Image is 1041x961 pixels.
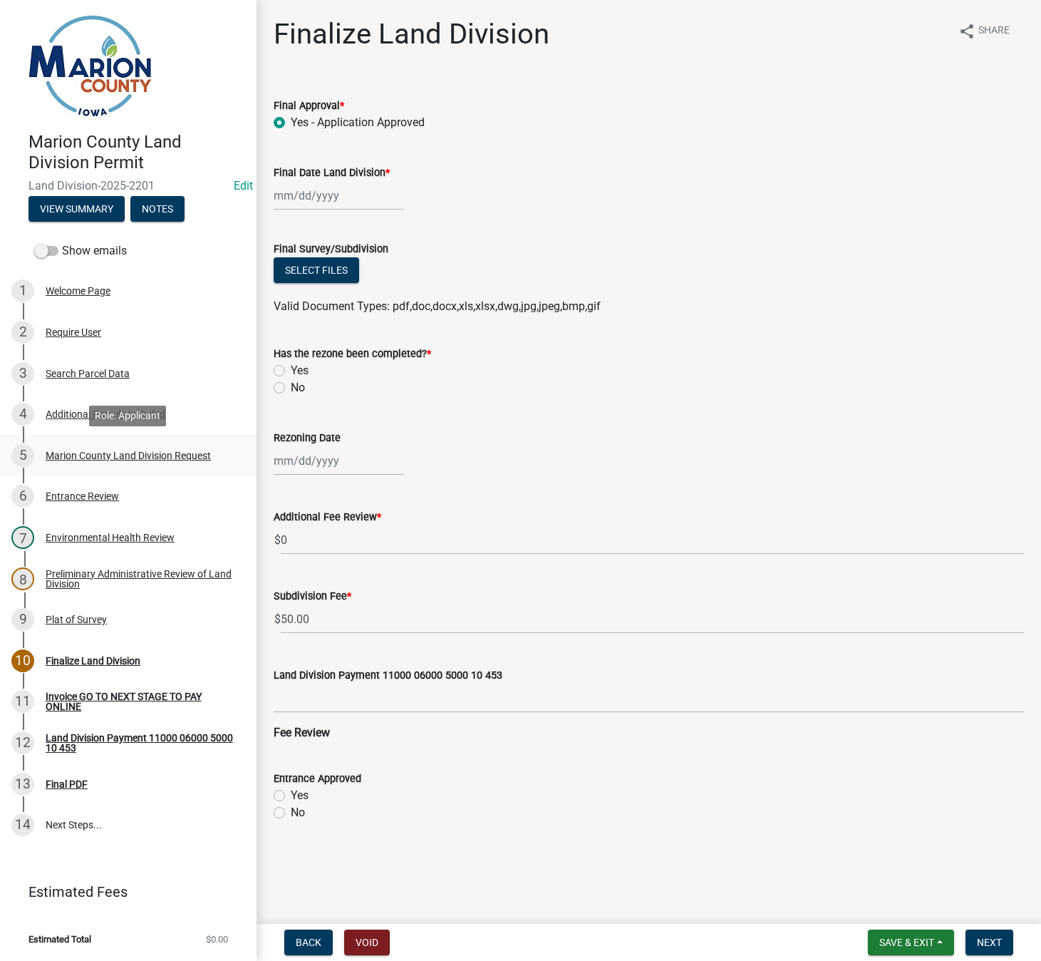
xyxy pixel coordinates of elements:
[291,787,309,804] label: Yes
[965,930,1013,955] button: Next
[46,369,130,379] div: Search Parcel Data
[46,533,175,543] div: Environmental Health Review
[11,321,34,344] div: 2
[274,525,281,555] span: $
[29,935,91,944] span: Estimated Total
[46,569,234,589] div: Preliminary Administrative Review of Land Division
[879,937,934,948] span: Save & Exit
[274,446,404,476] input: mm/dd/yyyy
[46,733,234,753] div: Land Division Payment 11000 06000 5000 10 453
[11,362,34,385] div: 3
[34,242,127,259] label: Show emails
[11,649,34,672] div: 10
[11,773,34,796] div: 13
[46,409,165,419] div: Additional Parcels Included
[274,181,404,210] input: mm/dd/yyyy
[11,608,34,631] div: 9
[11,526,34,549] div: 7
[29,204,125,215] wm-modal-confirm: Summary
[89,406,166,426] div: Role: Applicant
[46,779,88,789] div: Final PDF
[291,379,305,396] label: No
[11,485,34,508] div: 6
[11,444,34,467] div: 5
[46,491,119,501] div: Entrance Review
[130,204,185,215] wm-modal-confirm: Notes
[274,671,502,681] label: Land Division Payment 11000 06000 5000 10 453
[11,567,34,590] div: 8
[46,692,234,711] div: Invoice GO TO NEXT STAGE TO PAY ONLINE
[29,196,125,222] button: View Summary
[274,101,344,111] label: Final Approval
[234,179,253,192] wm-modal-confirm: Edit Application Number
[11,690,34,713] div: 11
[958,23,975,40] i: share
[868,930,954,955] button: Save & Exit
[29,132,245,173] h4: Marion County Land Division Permit
[291,362,309,379] label: Yes
[29,15,152,117] img: Marion County, Iowa
[274,349,431,359] label: Has the rezone been completed?
[274,726,330,739] strong: Fee Review
[291,804,305,821] label: No
[11,813,34,836] div: 14
[46,656,140,666] div: Finalize Land Division
[274,513,381,523] label: Additional Fee Review
[274,774,361,784] label: Entrance Approved
[11,403,34,426] div: 4
[274,245,388,255] label: Final Survey/Subdivision
[977,937,1002,948] span: Next
[206,935,228,944] span: $0.00
[284,930,333,955] button: Back
[274,17,549,51] h1: Finalize Land Division
[46,451,211,461] div: Marion County Land Division Request
[978,23,1010,40] span: Share
[274,257,359,283] button: Select files
[274,605,281,634] span: $
[274,168,390,178] label: Final Date Land Division
[11,731,34,754] div: 12
[291,114,425,131] label: Yes - Application Approved
[296,937,321,948] span: Back
[46,615,107,625] div: Plat of Survey
[11,878,234,906] a: Estimated Fees
[29,179,228,192] span: Land Division-2025-2201
[274,299,601,313] span: Valid Document Types: pdf,doc,docx,xls,xlsx,dwg,jpg,jpeg,bmp,gif
[46,327,101,337] div: Require User
[947,17,1021,45] button: shareShare
[11,279,34,302] div: 1
[274,592,351,602] label: Subdivision Fee
[274,433,341,443] label: Rezoning Date
[344,930,390,955] button: Void
[234,179,253,192] a: Edit
[130,196,185,222] button: Notes
[46,286,110,296] div: Welcome Page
